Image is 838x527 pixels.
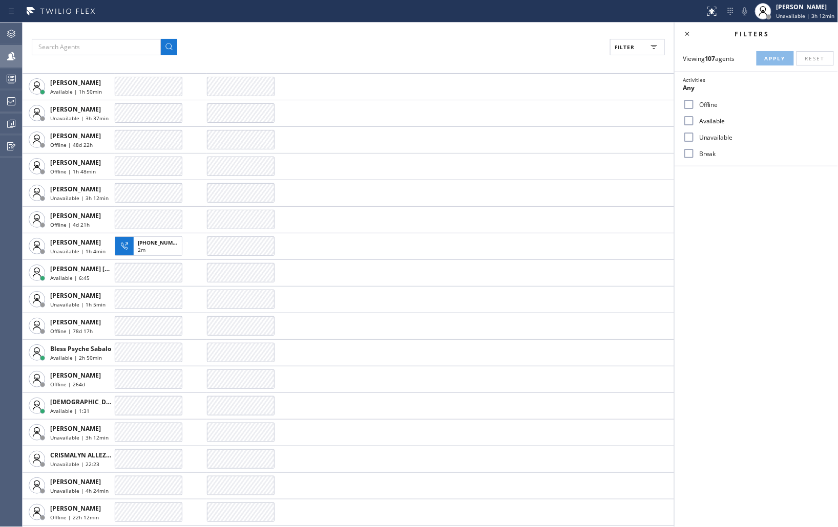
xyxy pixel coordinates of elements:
[50,248,106,255] span: Unavailable | 1h 4min
[50,221,90,228] span: Offline | 4d 21h
[115,233,185,259] button: [PHONE_NUMBER]2m
[50,318,101,326] span: [PERSON_NAME]
[50,424,101,433] span: [PERSON_NAME]
[777,3,835,11] div: [PERSON_NAME]
[138,239,184,246] span: [PHONE_NUMBER]
[683,76,830,83] div: Activities
[50,211,101,220] span: [PERSON_NAME]
[805,55,825,62] span: Reset
[705,54,716,63] strong: 107
[50,131,101,140] span: [PERSON_NAME]
[50,194,109,202] span: Unavailable | 3h 12min
[32,39,161,55] input: Search Agents
[50,291,101,300] span: [PERSON_NAME]
[50,460,99,468] span: Unavailable | 22:23
[50,354,102,361] span: Available | 2h 50min
[777,12,835,19] span: Unavailable | 3h 12min
[138,246,145,253] span: 2m
[738,4,752,18] button: Mute
[50,381,85,388] span: Offline | 264d
[683,83,695,92] span: Any
[615,43,635,51] span: Filter
[695,149,830,158] label: Break
[695,100,830,109] label: Offline
[797,51,834,65] button: Reset
[683,54,735,63] span: Viewing agents
[50,514,99,521] span: Offline | 22h 12min
[50,115,109,122] span: Unavailable | 3h 37min
[50,487,109,494] span: Unavailable | 4h 24min
[50,141,93,148] span: Offline | 48d 22h
[50,168,96,175] span: Offline | 1h 48min
[50,265,153,273] span: [PERSON_NAME] [PERSON_NAME]
[757,51,794,65] button: Apply
[50,185,101,193] span: [PERSON_NAME]
[50,398,171,406] span: [DEMOGRAPHIC_DATA][PERSON_NAME]
[50,105,101,114] span: [PERSON_NAME]
[50,407,90,414] span: Available | 1:31
[50,344,111,353] span: Bless Psyche Sabalo
[50,88,102,95] span: Available | 1h 50min
[50,327,93,335] span: Offline | 78d 17h
[695,117,830,125] label: Available
[50,158,101,167] span: [PERSON_NAME]
[765,55,786,62] span: Apply
[610,39,665,55] button: Filter
[50,371,101,380] span: [PERSON_NAME]
[50,238,101,247] span: [PERSON_NAME]
[50,78,101,87] span: [PERSON_NAME]
[50,477,101,486] span: [PERSON_NAME]
[50,274,90,281] span: Available | 6:45
[695,133,830,142] label: Unavailable
[735,30,770,38] span: Filters
[50,451,114,459] span: CRISMALYN ALLEZER
[50,434,109,441] span: Unavailable | 3h 12min
[50,301,106,308] span: Unavailable | 1h 5min
[50,504,101,513] span: [PERSON_NAME]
